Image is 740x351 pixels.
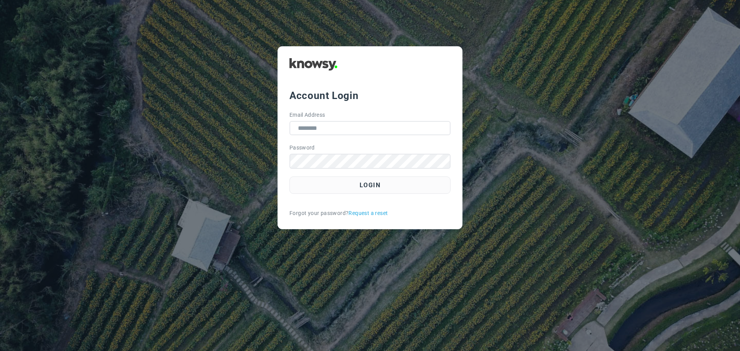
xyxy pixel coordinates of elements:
[289,89,451,102] div: Account Login
[348,209,388,217] a: Request a reset
[289,209,451,217] div: Forgot your password?
[289,176,451,194] button: Login
[289,111,325,119] label: Email Address
[289,144,315,152] label: Password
